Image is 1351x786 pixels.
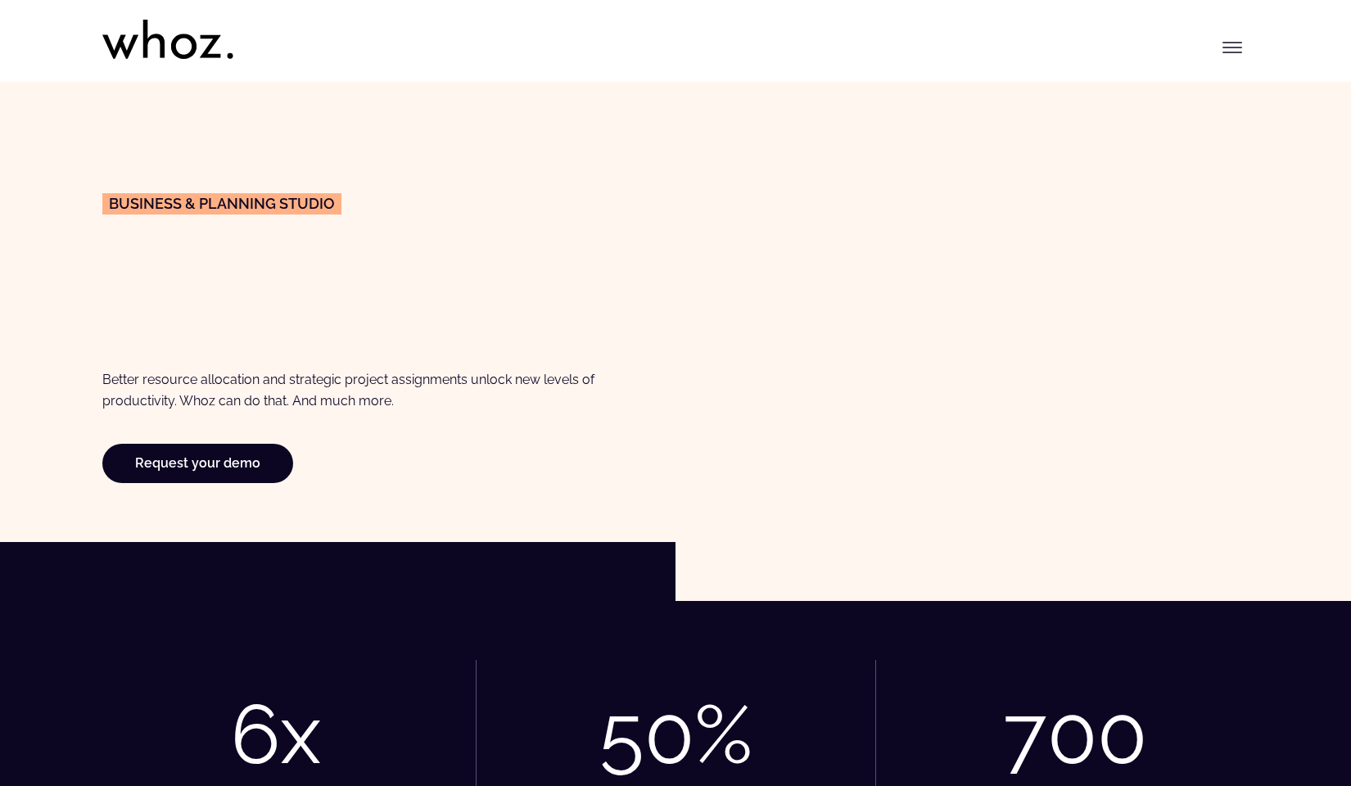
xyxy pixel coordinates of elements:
div: 6 [231,686,280,782]
div: % [694,686,752,782]
div: 50 [599,686,694,782]
div: x [280,686,321,782]
a: Request your demo [102,444,293,483]
p: Better resource allocation and strategic project assignments unlock new levels of productivity. W... [102,369,611,411]
button: Toggle menu [1216,31,1249,64]
div: 700 [1003,686,1147,782]
span: Business & planning Studio [109,196,335,211]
